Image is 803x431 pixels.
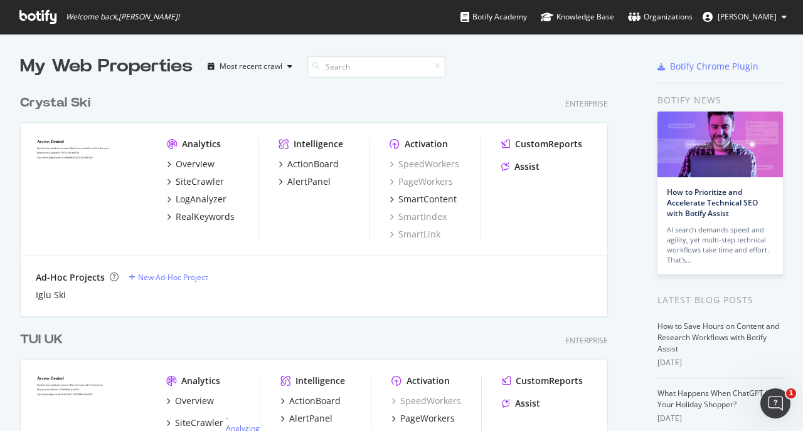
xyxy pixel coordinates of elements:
div: Organizations [628,11,693,23]
div: Botify news [657,93,783,107]
div: Assist [514,160,540,173]
img: How to Prioritize and Accelerate Technical SEO with Botify Assist [657,112,783,177]
a: PageWorkers [391,412,455,425]
a: Iglu Ski [36,289,66,301]
a: LogAnalyzer [167,193,226,205]
a: Overview [167,158,215,170]
div: RealKeywords [176,210,235,223]
div: Activation [405,138,448,150]
div: SiteCrawler [175,417,223,429]
a: SmartLink [390,228,440,241]
div: Ad-Hoc Projects [36,271,105,284]
div: LogAnalyzer [176,193,226,205]
a: Assist [502,397,540,410]
div: Overview [176,158,215,170]
div: Analytics [181,375,220,387]
div: SmartContent [398,193,457,205]
a: CustomReports [501,138,582,150]
a: Crystal Ski [20,94,95,112]
div: Latest Blog Posts [657,293,783,307]
a: SiteCrawler [167,175,224,188]
div: SiteCrawler [176,175,224,188]
a: Overview [166,395,214,407]
a: Assist [501,160,540,173]
div: CustomReports [516,375,583,387]
a: New Ad-Hoc Project [129,272,208,283]
button: [PERSON_NAME] [693,7,797,27]
div: Overview [175,395,214,407]
div: AlertPanel [287,175,331,188]
div: Enterprise [565,335,608,346]
div: Assist [515,397,540,410]
div: Most recent crawl [220,63,282,70]
div: ActionBoard [287,158,339,170]
a: What Happens When ChatGPT Is Your Holiday Shopper? [657,388,771,410]
div: Intelligence [294,138,343,150]
img: crystalski.co.uk [36,138,147,227]
div: [DATE] [657,357,783,368]
a: SmartIndex [390,210,447,223]
a: PageWorkers [390,175,453,188]
div: PageWorkers [400,412,455,425]
div: Analytics [182,138,221,150]
div: Enterprise [565,98,608,109]
a: SpeedWorkers [391,395,461,407]
iframe: Intercom live chat [760,388,790,418]
a: ActionBoard [280,395,341,407]
a: How to Save Hours on Content and Research Workflows with Botify Assist [657,321,779,354]
a: TUI UK [20,331,68,349]
span: 1 [786,388,796,398]
div: New Ad-Hoc Project [138,272,208,283]
div: TUI UK [20,331,63,349]
div: CustomReports [515,138,582,150]
a: Botify Chrome Plugin [657,60,758,73]
div: Botify Academy [460,11,527,23]
div: Intelligence [295,375,345,387]
span: Marcel Köhler [718,11,777,22]
a: ActionBoard [279,158,339,170]
input: Search [307,56,445,78]
div: ActionBoard [289,395,341,407]
a: AlertPanel [279,175,331,188]
div: Activation [407,375,450,387]
a: AlertPanel [280,412,332,425]
div: [DATE] [657,413,783,424]
button: Most recent crawl [203,56,297,76]
div: Botify Chrome Plugin [670,60,758,73]
a: CustomReports [502,375,583,387]
a: How to Prioritize and Accelerate Technical SEO with Botify Assist [667,187,758,219]
a: SmartContent [390,193,457,205]
div: My Web Properties [20,54,193,79]
a: RealKeywords [167,210,235,223]
div: AI search demands speed and agility, yet multi-step technical workflows take time and effort. Tha... [667,225,774,265]
div: Knowledge Base [541,11,614,23]
div: Crystal Ski [20,94,90,112]
div: AlertPanel [289,412,332,425]
span: Welcome back, [PERSON_NAME] ! [66,12,179,22]
a: SpeedWorkers [390,158,459,170]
